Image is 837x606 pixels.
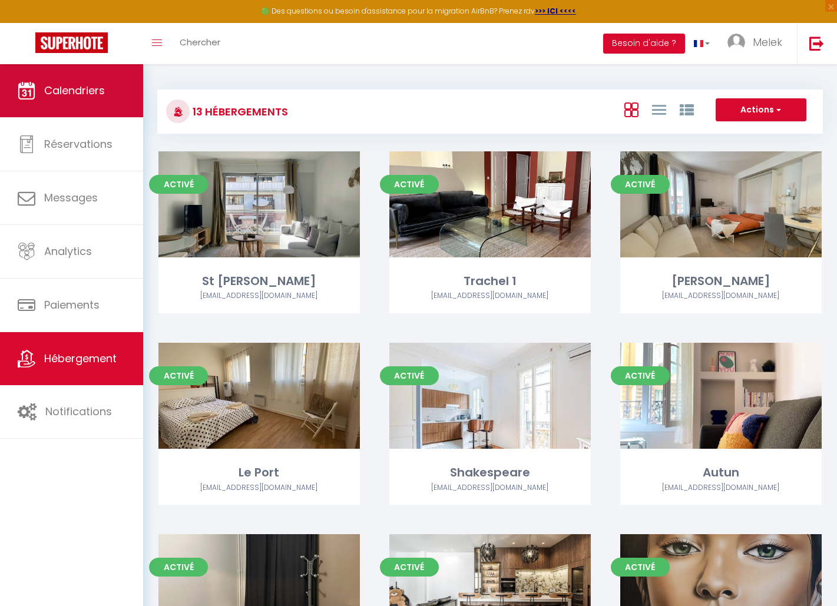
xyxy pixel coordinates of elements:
[620,272,822,290] div: [PERSON_NAME]
[158,290,360,302] div: Airbnb
[44,297,100,312] span: Paiements
[158,482,360,494] div: Airbnb
[727,34,745,51] img: ...
[190,98,288,125] h3: 13 Hébergements
[624,100,638,119] a: Vue en Box
[45,404,112,419] span: Notifications
[380,366,439,385] span: Activé
[149,366,208,385] span: Activé
[158,272,360,290] div: St [PERSON_NAME]
[171,23,229,64] a: Chercher
[389,272,591,290] div: Trachel 1
[158,463,360,482] div: Le Port
[44,244,92,259] span: Analytics
[719,23,797,64] a: ... Melek
[149,175,208,194] span: Activé
[44,83,105,98] span: Calendriers
[44,190,98,205] span: Messages
[380,558,439,577] span: Activé
[149,558,208,577] span: Activé
[389,463,591,482] div: Shakespeare
[753,35,782,49] span: Melek
[620,482,822,494] div: Airbnb
[611,366,670,385] span: Activé
[620,463,822,482] div: Autun
[680,100,694,119] a: Vue par Groupe
[44,351,117,366] span: Hébergement
[380,175,439,194] span: Activé
[611,558,670,577] span: Activé
[44,137,113,151] span: Réservations
[389,482,591,494] div: Airbnb
[611,175,670,194] span: Activé
[35,32,108,53] img: Super Booking
[535,6,576,16] a: >>> ICI <<<<
[809,36,824,51] img: logout
[389,290,591,302] div: Airbnb
[716,98,806,122] button: Actions
[180,36,220,48] span: Chercher
[620,290,822,302] div: Airbnb
[652,100,666,119] a: Vue en Liste
[603,34,685,54] button: Besoin d'aide ?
